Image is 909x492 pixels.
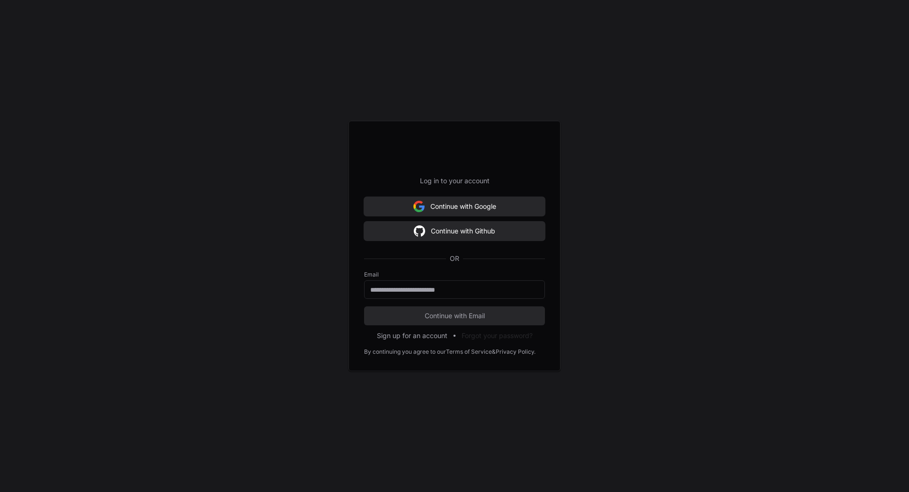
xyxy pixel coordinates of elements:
[462,331,533,340] button: Forgot your password?
[446,348,492,356] a: Terms of Service
[364,348,446,356] div: By continuing you agree to our
[492,348,496,356] div: &
[364,271,545,278] label: Email
[364,197,545,216] button: Continue with Google
[364,306,545,325] button: Continue with Email
[377,331,447,340] button: Sign up for an account
[364,176,545,186] p: Log in to your account
[446,254,463,263] span: OR
[496,348,535,356] a: Privacy Policy.
[414,222,425,241] img: Sign in with google
[364,311,545,321] span: Continue with Email
[413,197,425,216] img: Sign in with google
[364,222,545,241] button: Continue with Github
